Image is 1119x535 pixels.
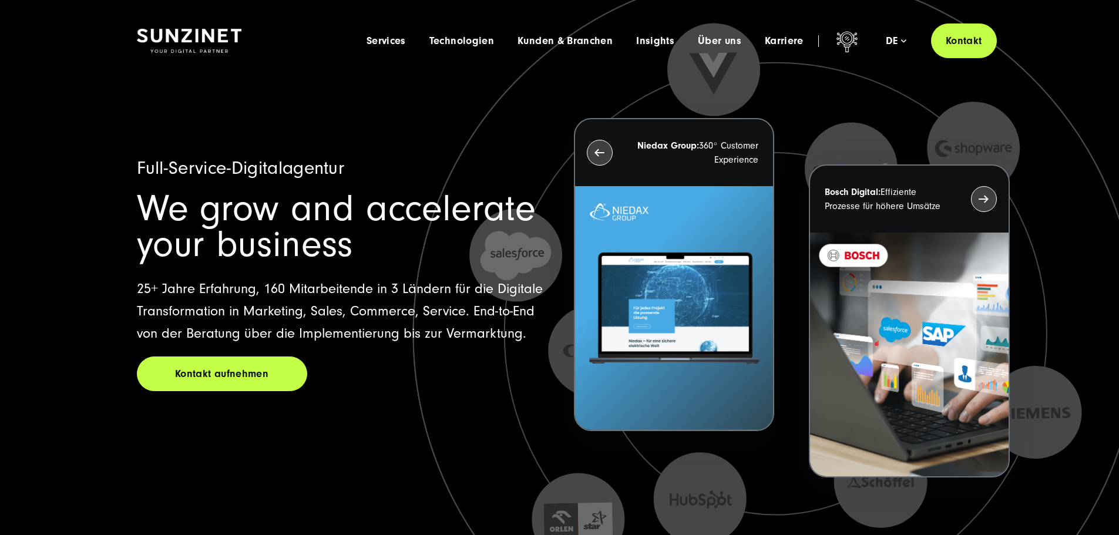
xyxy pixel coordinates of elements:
[574,118,774,431] button: Niedax Group:360° Customer Experience Letztes Projekt von Niedax. Ein Laptop auf dem die Niedax W...
[810,233,1008,476] img: BOSCH - Kundeprojekt - Digital Transformation Agentur SUNZINET
[137,187,536,265] span: We grow and accelerate your business
[825,187,881,197] strong: Bosch Digital:
[518,35,613,47] a: Kunden & Branchen
[698,35,741,47] a: Über uns
[637,140,699,151] strong: Niedax Group:
[886,35,906,47] div: de
[137,29,241,53] img: SUNZINET Full Service Digital Agentur
[137,278,546,345] p: 25+ Jahre Erfahrung, 160 Mitarbeitende in 3 Ländern für die Digitale Transformation in Marketing,...
[634,139,758,167] p: 360° Customer Experience
[765,35,804,47] a: Karriere
[931,23,997,58] a: Kontakt
[429,35,494,47] a: Technologien
[137,157,345,179] span: Full-Service-Digitalagentur
[825,185,949,213] p: Effiziente Prozesse für höhere Umsätze
[367,35,406,47] a: Services
[636,35,674,47] a: Insights
[809,164,1009,477] button: Bosch Digital:Effiziente Prozesse für höhere Umsätze BOSCH - Kundeprojekt - Digital Transformatio...
[575,186,773,430] img: Letztes Projekt von Niedax. Ein Laptop auf dem die Niedax Website geöffnet ist, auf blauem Hinter...
[137,356,307,391] a: Kontakt aufnehmen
